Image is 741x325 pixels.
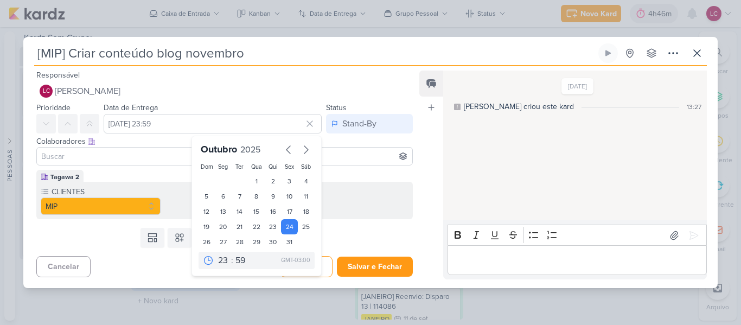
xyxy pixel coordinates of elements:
[464,101,574,112] div: [PERSON_NAME] criou este kard
[215,234,232,250] div: 27
[234,163,246,171] div: Ter
[281,219,298,234] div: 24
[232,189,248,204] div: 7
[326,114,413,133] button: Stand-By
[39,150,410,163] input: Buscar
[281,189,298,204] div: 10
[34,43,596,63] input: Kard Sem Título
[281,234,298,250] div: 31
[248,174,265,189] div: 1
[36,256,91,277] button: Cancelar
[300,163,312,171] div: Sáb
[298,204,315,219] div: 18
[248,219,265,234] div: 22
[43,88,50,94] p: LC
[265,189,282,204] div: 9
[199,204,215,219] div: 12
[448,225,707,246] div: Editor toolbar
[298,219,315,234] div: 25
[248,234,265,250] div: 29
[231,254,233,267] div: :
[298,174,315,189] div: 4
[342,117,376,130] div: Stand-By
[199,189,215,204] div: 5
[199,234,215,250] div: 26
[50,172,79,182] div: Tagawa 2
[250,163,263,171] div: Qua
[281,256,310,265] div: GMT-03:00
[201,163,213,171] div: Dom
[215,204,232,219] div: 13
[326,103,347,112] label: Status
[265,234,282,250] div: 30
[687,102,701,112] div: 13:27
[36,136,413,147] div: Colaboradores
[104,114,322,133] input: Select a date
[298,189,315,204] div: 11
[36,103,71,112] label: Prioridade
[41,197,161,215] button: MIP
[265,204,282,219] div: 16
[199,219,215,234] div: 19
[55,85,120,98] span: [PERSON_NAME]
[215,219,232,234] div: 20
[232,234,248,250] div: 28
[36,71,80,80] label: Responsável
[50,186,161,197] label: CLIENTES
[40,85,53,98] div: Laís Costa
[104,103,158,112] label: Data de Entrega
[36,81,413,101] button: LC [PERSON_NAME]
[281,204,298,219] div: 17
[240,144,260,155] span: 2025
[232,204,248,219] div: 14
[265,219,282,234] div: 23
[215,189,232,204] div: 6
[248,204,265,219] div: 15
[337,257,413,277] button: Salvar e Fechar
[283,163,296,171] div: Sex
[604,49,612,58] div: Ligar relógio
[267,163,279,171] div: Qui
[201,143,237,155] span: Outubro
[265,174,282,189] div: 2
[281,174,298,189] div: 3
[217,163,229,171] div: Seg
[248,189,265,204] div: 8
[232,219,248,234] div: 21
[448,245,707,275] div: Editor editing area: main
